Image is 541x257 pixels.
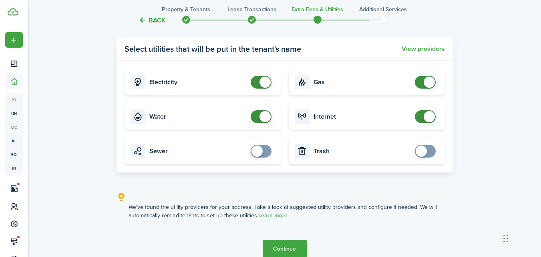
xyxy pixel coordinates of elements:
button: Open menu [5,32,23,48]
a: un [5,107,23,120]
iframe: Chat Widget [501,219,541,257]
card-title: Water [149,113,247,120]
a: pt [5,93,23,107]
h3: Extra fees & Utilities [292,5,343,14]
a: eq [5,148,23,161]
div: Drag [503,227,508,251]
a: Learn more [258,212,288,219]
button: Back [139,16,165,24]
h3: Lease Transactions [227,5,276,14]
explanation-description: We've found the utility providers for your address. Take a look at suggested utility providers an... [129,203,453,220]
a: kl [5,134,23,148]
card-title: Sewer [149,148,247,155]
h3: Additional Services [359,5,407,14]
a: oc [5,120,23,134]
panel-main-title: Select utilities that will be put in the tenant's name [125,43,301,55]
img: TenantCloud [8,8,18,16]
button: View providers [402,45,445,53]
card-title: Trash [314,148,411,155]
card-title: Internet [314,113,411,120]
card-title: Gas [314,79,411,86]
h3: Property & Tenants [162,5,210,14]
a: in [5,161,23,175]
card-title: Electricity [149,79,247,86]
i: outline [117,192,127,202]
